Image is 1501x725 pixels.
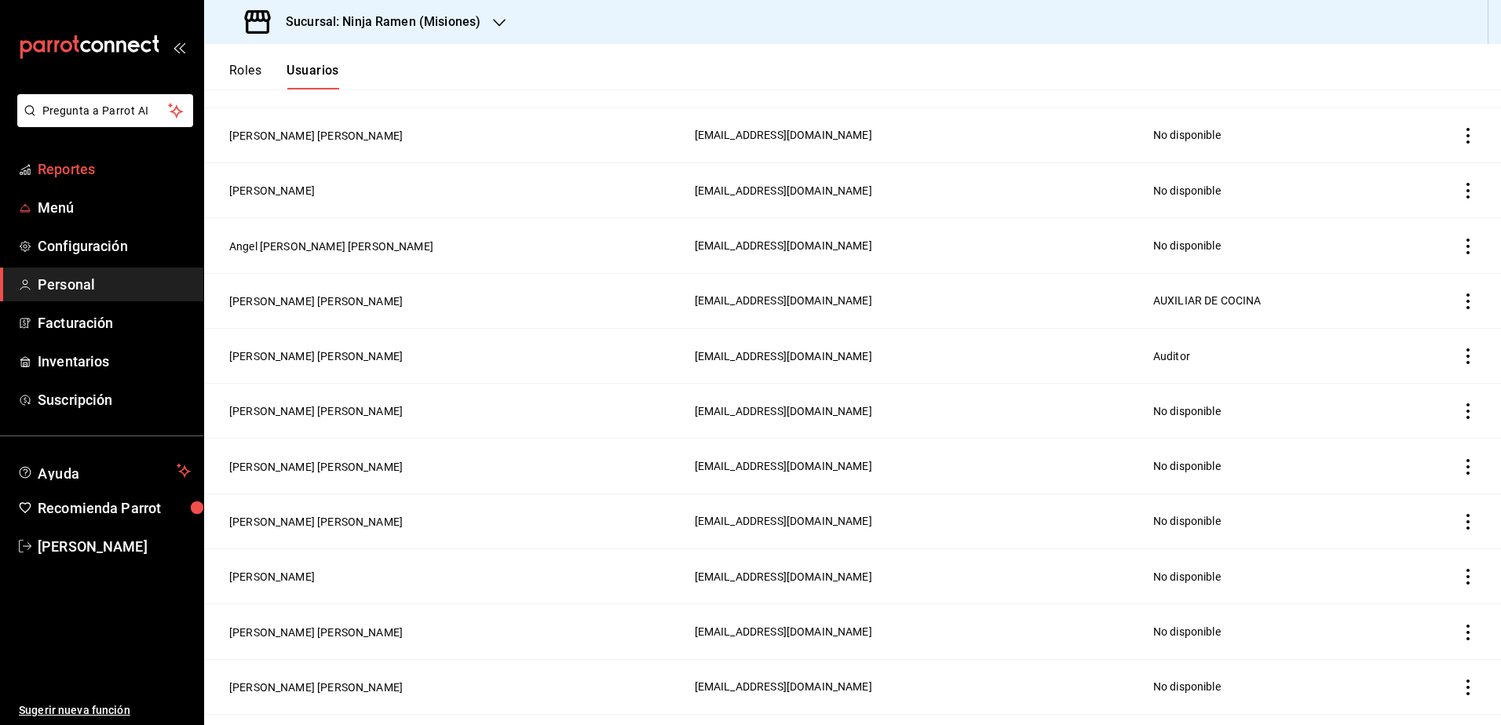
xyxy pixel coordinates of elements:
td: No disponible [1144,384,1408,439]
button: [PERSON_NAME] [PERSON_NAME] [229,128,403,144]
span: Auditor [1153,350,1190,362]
td: No disponible [1144,439,1408,494]
span: [EMAIL_ADDRESS][DOMAIN_NAME] [695,129,872,141]
span: Configuración [38,235,191,257]
button: [PERSON_NAME] [PERSON_NAME] [229,459,403,475]
td: No disponible [1144,549,1408,604]
td: No disponible [1144,162,1408,217]
td: No disponible [1144,604,1408,659]
button: Roles [229,63,261,89]
span: [EMAIL_ADDRESS][DOMAIN_NAME] [695,625,872,638]
button: Usuarios [287,63,339,89]
button: actions [1460,459,1476,475]
td: No disponible [1144,494,1408,548]
button: actions [1460,569,1476,585]
td: No disponible [1144,659,1408,714]
button: [PERSON_NAME] [PERSON_NAME] [229,679,403,695]
button: [PERSON_NAME] [PERSON_NAME] [229,293,403,309]
span: Ayuda [38,461,170,480]
button: actions [1460,348,1476,364]
button: Pregunta a Parrot AI [17,94,193,127]
span: [EMAIL_ADDRESS][DOMAIN_NAME] [695,294,872,307]
span: AUXILIAR DE COCINA [1153,294,1262,307]
span: [EMAIL_ADDRESS][DOMAIN_NAME] [695,680,872,693]
span: [PERSON_NAME] [38,536,191,557]
span: [EMAIL_ADDRESS][DOMAIN_NAME] [695,239,872,252]
span: [EMAIL_ADDRESS][DOMAIN_NAME] [695,350,872,362]
button: actions [1460,403,1476,419]
button: actions [1460,183,1476,199]
button: actions [1460,514,1476,530]
button: Angel [PERSON_NAME] [PERSON_NAME] [229,239,433,254]
h3: Sucursal: Ninja Ramen (Misiones) [273,13,480,31]
button: [PERSON_NAME] [PERSON_NAME] [229,514,403,530]
td: No disponible [1144,107,1408,162]
button: [PERSON_NAME] [PERSON_NAME] [229,348,403,364]
div: navigation tabs [229,63,339,89]
span: Reportes [38,158,191,180]
button: [PERSON_NAME] [PERSON_NAME] [229,403,403,419]
button: actions [1460,239,1476,254]
span: [EMAIL_ADDRESS][DOMAIN_NAME] [695,460,872,472]
span: Facturación [38,312,191,333]
span: [EMAIL_ADDRESS][DOMAIN_NAME] [695,570,872,583]
button: actions [1460,128,1476,144]
td: No disponible [1144,218,1408,273]
span: Personal [38,274,191,295]
span: Inventarios [38,351,191,372]
span: Suscripción [38,389,191,410]
span: [EMAIL_ADDRESS][DOMAIN_NAME] [695,184,872,197]
button: actions [1460,293,1476,309]
button: [PERSON_NAME] [229,183,315,199]
span: Recomienda Parrot [38,497,191,519]
button: actions [1460,625,1476,640]
span: Sugerir nueva función [19,702,191,719]
button: [PERSON_NAME] [229,569,315,585]
button: open_drawer_menu [173,41,185,53]
span: Menú [38,197,191,218]
button: [PERSON_NAME] [PERSON_NAME] [229,625,403,640]
span: [EMAIL_ADDRESS][DOMAIN_NAME] [695,515,872,527]
span: [EMAIL_ADDRESS][DOMAIN_NAME] [695,405,872,417]
a: Pregunta a Parrot AI [11,114,193,130]
button: actions [1460,679,1476,695]
span: Pregunta a Parrot AI [42,103,169,119]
